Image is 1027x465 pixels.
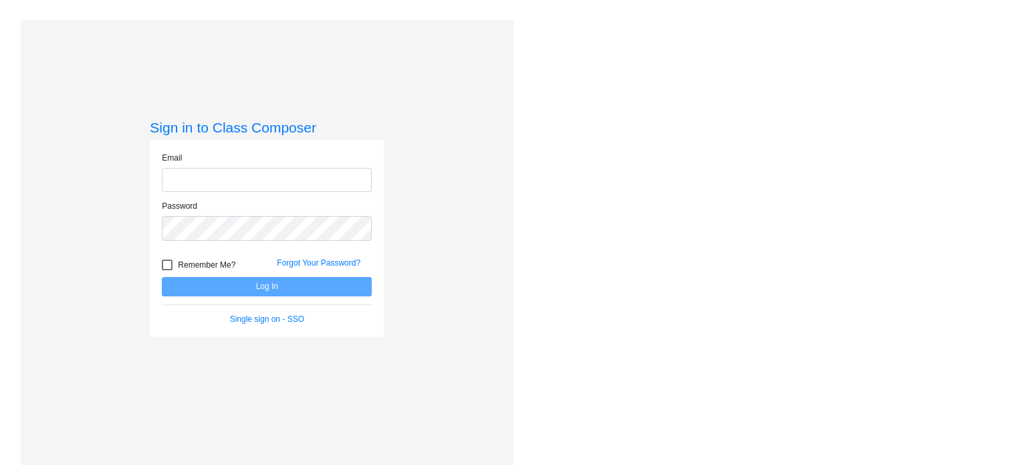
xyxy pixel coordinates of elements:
[162,277,372,296] button: Log In
[162,152,182,164] label: Email
[230,314,304,324] a: Single sign on - SSO
[162,200,197,212] label: Password
[178,257,235,273] span: Remember Me?
[277,258,360,268] a: Forgot Your Password?
[150,119,384,136] h3: Sign in to Class Composer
